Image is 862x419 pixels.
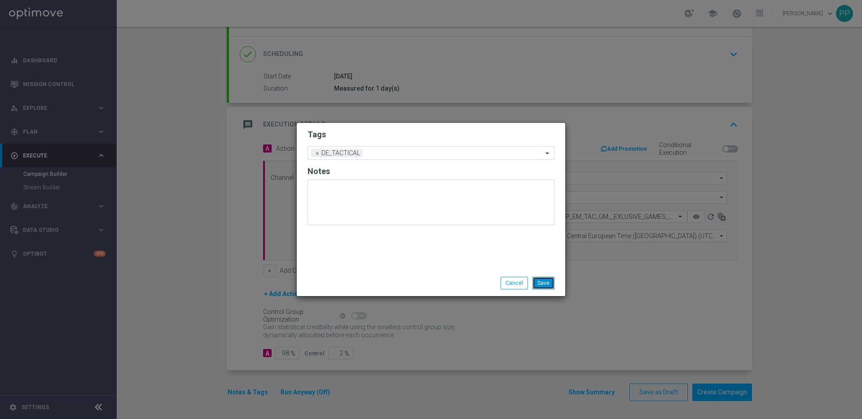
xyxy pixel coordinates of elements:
[532,277,554,289] button: Save
[308,166,554,177] h2: Notes
[319,149,362,157] span: DE_TACTICAL
[308,129,554,140] h2: Tags
[501,277,528,289] button: Cancel
[308,146,554,160] ng-select: DE_TACTICAL
[313,149,321,157] span: ×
